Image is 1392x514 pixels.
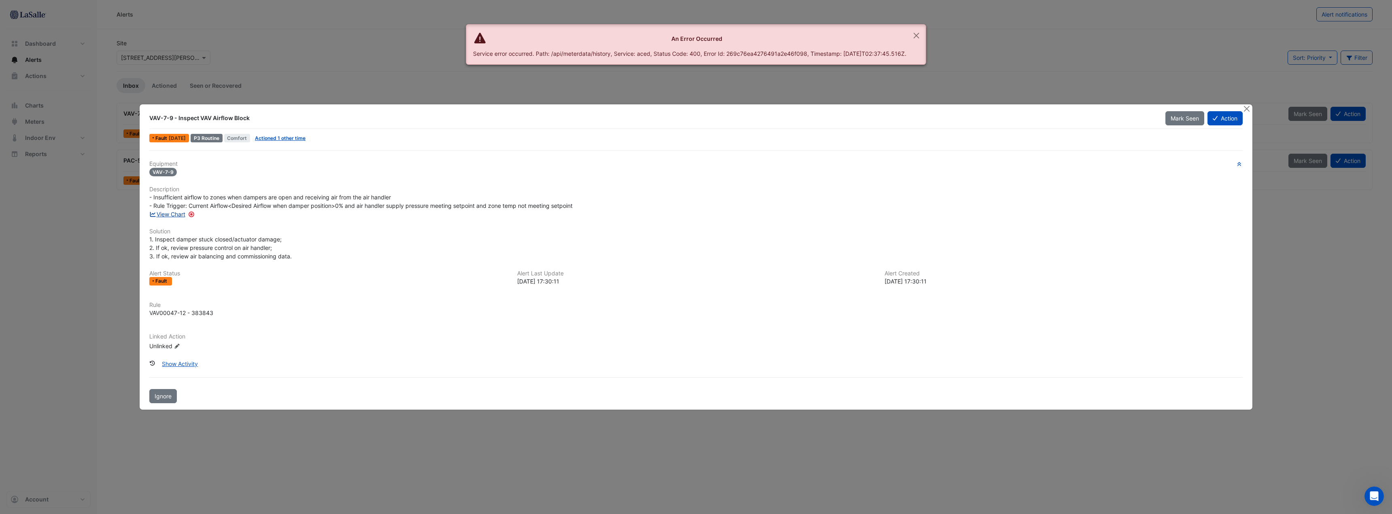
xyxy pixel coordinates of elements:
[149,302,1243,309] h6: Rule
[149,168,177,176] span: VAV-7-9
[517,277,875,286] div: [DATE] 17:30:11
[149,211,185,218] a: View Chart
[149,389,177,403] button: Ignore
[155,136,169,141] span: Fault
[517,270,875,277] h6: Alert Last Update
[1207,111,1243,125] button: Action
[157,357,203,371] button: Show Activity
[149,333,1243,340] h6: Linked Action
[671,35,722,42] strong: An Error Occurred
[255,135,306,141] a: Actioned 1 other time
[149,161,1243,167] h6: Equipment
[885,277,1243,286] div: [DATE] 17:30:11
[1165,111,1204,125] button: Mark Seen
[149,194,573,209] span: - Insufficient airflow to zones when dampers are open and receiving air from the air handler - Ru...
[149,114,1156,122] div: VAV-7-9 - Inspect VAV Airflow Block
[1171,115,1199,122] span: Mark Seen
[149,270,507,277] h6: Alert Status
[174,343,180,349] fa-icon: Edit Linked Action
[149,236,292,260] span: 1. Inspect damper stuck closed/actuator damage; 2. If ok, review pressure control on air handler;...
[149,341,246,350] div: Unlinked
[155,393,172,400] span: Ignore
[149,309,213,317] div: VAV00047-12 - 383843
[191,134,223,142] div: P3 Routine
[907,25,926,47] button: Close
[188,211,195,218] div: Tooltip anchor
[1242,104,1251,113] button: Close
[149,228,1243,235] h6: Solution
[1364,487,1384,506] iframe: Intercom live chat
[885,270,1243,277] h6: Alert Created
[169,135,186,141] span: Mon 08-Sep-2025 15:30 +08
[224,134,250,142] span: Comfort
[155,279,169,283] span: Fault
[149,186,1243,193] h6: Description
[473,49,906,58] div: Service error occurred. Path: /api/meterdata/history, Service: aced, Status Code: 400, Error Id: ...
